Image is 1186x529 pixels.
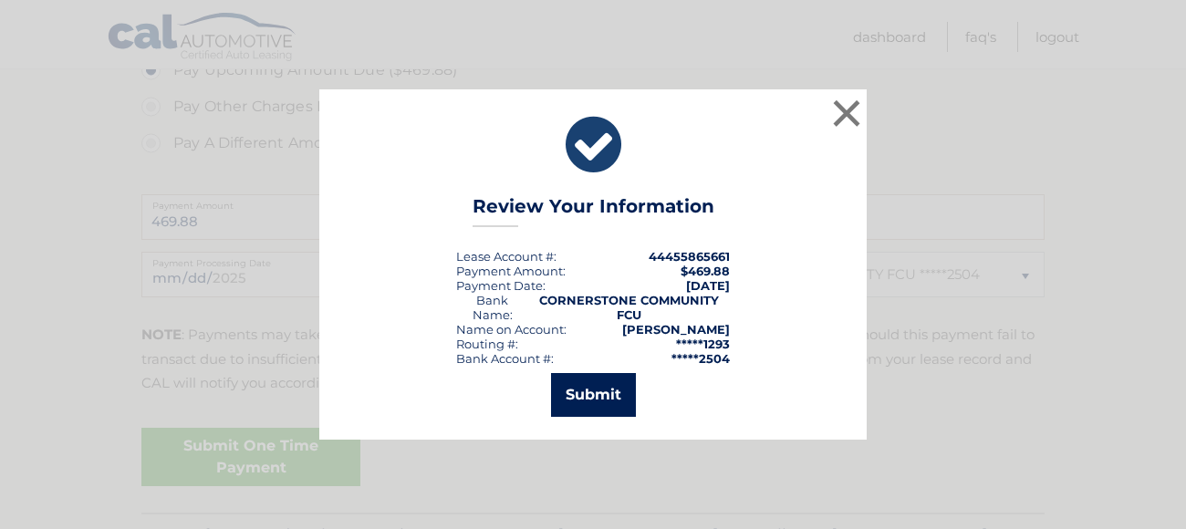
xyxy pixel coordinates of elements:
[622,322,730,337] strong: [PERSON_NAME]
[539,293,719,322] strong: CORNERSTONE COMMUNITY FCU
[456,293,528,322] div: Bank Name:
[456,278,546,293] div: :
[828,95,865,131] button: ×
[456,249,557,264] div: Lease Account #:
[456,351,554,366] div: Bank Account #:
[473,195,714,227] h3: Review Your Information
[456,278,543,293] span: Payment Date
[649,249,730,264] strong: 44455865661
[456,322,567,337] div: Name on Account:
[551,373,636,417] button: Submit
[456,264,566,278] div: Payment Amount:
[456,337,518,351] div: Routing #:
[681,264,730,278] span: $469.88
[686,278,730,293] span: [DATE]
